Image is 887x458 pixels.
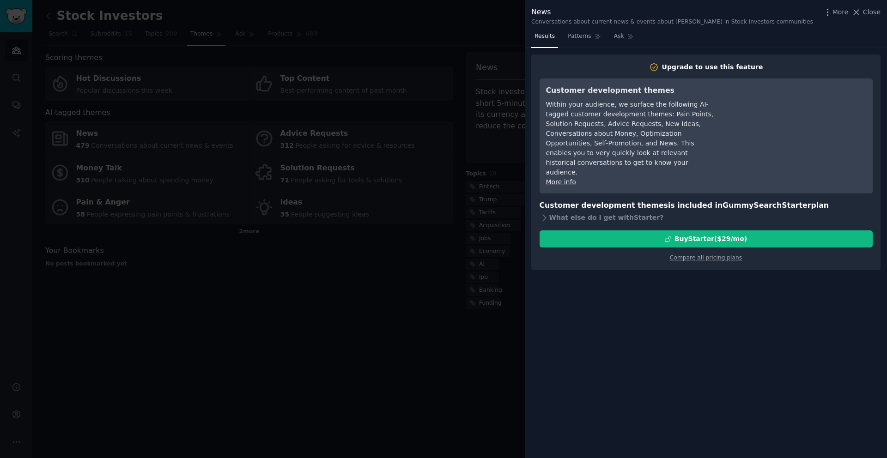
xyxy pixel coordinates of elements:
h3: Customer development themes [546,85,715,96]
div: Upgrade to use this feature [662,62,763,72]
div: Buy Starter ($ 29 /mo ) [674,234,747,244]
a: Results [531,29,558,48]
span: Close [863,7,881,17]
span: More [832,7,849,17]
div: Within your audience, we surface the following AI-tagged customer development themes: Pain Points... [546,100,715,177]
button: BuyStarter($29/mo) [540,230,873,247]
div: What else do I get with Starter ? [540,211,873,224]
a: Patterns [565,29,604,48]
div: News [531,6,813,18]
a: More info [546,178,576,186]
iframe: YouTube video player [728,85,866,154]
span: GummySearch Starter [723,201,811,210]
h3: Customer development themes is included in plan [540,200,873,211]
span: Ask [614,32,624,41]
button: Close [851,7,881,17]
span: Patterns [568,32,591,41]
div: Conversations about current news & events about [PERSON_NAME] in Stock Investors communities [531,18,813,26]
a: Compare all pricing plans [670,254,742,261]
span: Results [535,32,555,41]
button: More [823,7,849,17]
a: Ask [611,29,637,48]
